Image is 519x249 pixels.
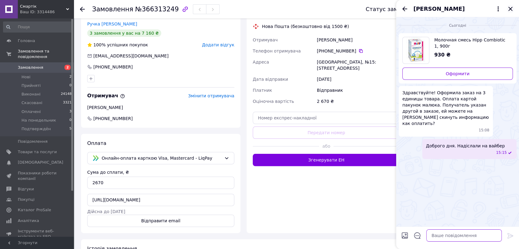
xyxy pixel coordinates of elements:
[399,22,517,28] div: 12.10.2025
[61,91,72,97] span: 24148
[69,118,72,123] span: 0
[316,74,401,85] div: [DATE]
[87,170,129,175] label: Сума до сплати, ₴
[253,112,400,124] input: Номер експрес-накладної
[20,4,66,9] span: Смартік
[21,91,41,97] span: Виконані
[496,150,507,155] span: 15:15 12.10.2025
[413,5,465,13] span: [PERSON_NAME]
[93,53,169,58] span: [EMAIL_ADDRESS][DOMAIN_NAME]
[93,64,133,70] div: [PHONE_NUMBER]
[434,37,508,49] span: Молочная смесь Hipp Combiotic 1, 900г
[93,42,106,47] span: 100%
[413,5,502,13] button: [PERSON_NAME]
[316,56,401,74] div: [GEOGRAPHIC_DATA], №15: [STREET_ADDRESS]
[18,49,74,60] span: Замовлення та повідомлення
[316,34,401,45] div: [PERSON_NAME]
[426,143,505,149] span: Доброго дня. Надіслали на вайбер
[87,29,161,37] div: 3 замовлення у вас на 7 160 ₴
[87,93,125,99] span: Отримувач
[18,186,34,192] span: Відгуки
[253,154,400,166] button: Згенерувати ЕН
[18,207,51,213] span: Каталог ProSale
[87,42,148,48] div: успішних покупок
[413,231,421,239] button: Відкрити шаблони відповідей
[21,83,41,88] span: Прийняті
[253,37,278,42] span: Отримувач
[20,9,74,15] div: Ваш ID: 3314486
[260,23,350,29] div: Нова Пошта (безкоштовно від 1500 ₴)
[18,218,39,224] span: Аналітика
[21,118,56,123] span: На понедельник
[21,74,30,80] span: Нові
[69,109,72,115] span: 3
[63,100,72,106] span: 3321
[18,149,57,155] span: Товари та послуги
[87,209,125,214] span: Дійсна до [DATE]
[402,68,513,80] a: Оформити
[135,6,179,13] span: №366313249
[102,155,222,161] span: Онлайн-оплата карткою Visa, Mastercard - LiqPay
[18,197,34,202] span: Покупці
[253,49,301,53] span: Телефон отримувача
[18,228,57,239] span: Інструменти веб-майстра та SEO
[316,96,401,107] div: 2 670 ₴
[202,42,234,47] span: Додати відгук
[93,115,133,122] span: [PHONE_NUMBER]
[69,126,72,132] span: 5
[18,38,35,44] span: Головна
[18,160,63,165] span: [DEMOGRAPHIC_DATA]
[319,143,334,149] span: або
[18,139,48,144] span: Повідомлення
[87,140,106,146] span: Оплата
[401,5,408,13] button: Назад
[18,65,43,70] span: Замовлення
[188,93,234,98] span: Змінити отримувача
[366,6,422,12] div: Статус замовлення
[87,215,234,227] button: Відправити email
[317,48,400,54] div: [PHONE_NUMBER]
[21,100,42,106] span: Скасовані
[87,21,137,26] a: Ручка [PERSON_NAME]
[3,21,72,33] input: Пошук
[87,104,234,111] div: [PERSON_NAME]
[507,5,514,13] button: Закрити
[402,37,513,64] a: Переглянути товар
[69,74,72,80] span: 2
[479,128,490,133] span: 15:08 12.10.2025
[406,37,426,64] img: 3662559463_w80_h80_molochnaya-smes-hipp.jpg
[21,126,51,132] span: Подтверждён
[80,6,85,12] div: Повернутися назад
[253,60,269,64] span: Адреса
[21,109,41,115] span: Оплачені
[69,83,72,88] span: 0
[316,85,401,96] div: Відправник
[434,52,451,58] span: 930 ₴
[92,6,133,13] span: Замовлення
[253,88,272,93] span: Платник
[64,65,71,70] span: 2
[18,170,57,181] span: Показники роботи компанії
[447,23,469,28] span: Сьогодні
[402,90,489,126] span: Здравствуйте! Оформила заказ на 3 единицы товара. Оплата картой пакунок малюка. Получатель указан...
[253,77,288,82] span: Дата відправки
[253,99,294,104] span: Оціночна вартість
